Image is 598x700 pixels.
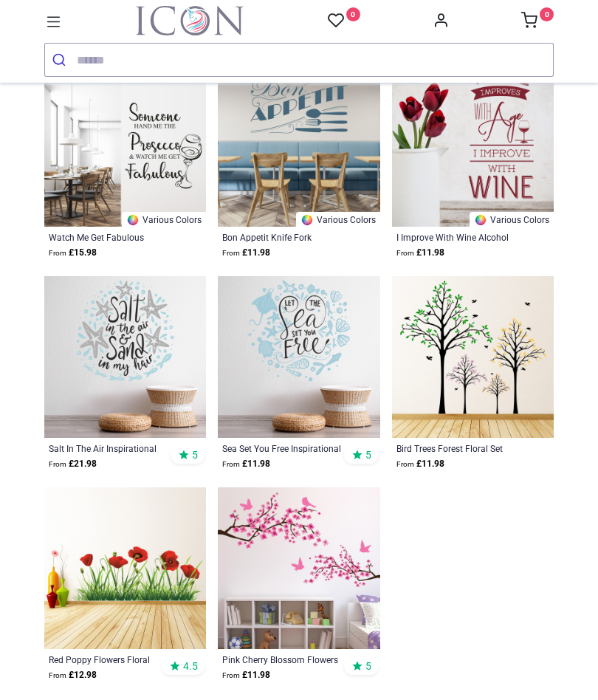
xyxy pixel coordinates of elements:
[183,659,198,673] span: 4.5
[365,448,371,461] span: 5
[396,442,519,454] a: Bird Trees Forest Floral Set
[49,231,171,243] a: Watch Me Get Fabulous Prosecco Quote
[222,668,270,682] strong: £ 11.98
[44,64,206,226] img: Watch Me Get Fabulous Prosecco Quote Wall Sticker
[365,659,371,673] span: 5
[474,213,487,227] img: Color Wheel
[49,671,66,679] span: From
[49,653,171,665] a: Red Poppy Flowers Floral
[433,16,449,28] a: Account Info
[222,457,270,471] strong: £ 11.98
[49,249,66,257] span: From
[44,276,206,438] img: Salt In The Air Inspirational Quote Wall Sticker
[122,212,206,227] a: Various Colors
[136,6,244,35] a: Logo of Icon Wall Stickers
[45,44,77,76] button: Submit
[222,653,345,665] a: Pink Cherry Blossom Flowers & Birds
[222,671,240,679] span: From
[218,487,379,649] img: Pink Cherry Blossom Flowers & Birds Wall Sticker
[222,460,240,468] span: From
[392,276,554,438] img: Bird Trees Forest Floral Wall Sticker Set
[346,7,360,21] sup: 0
[396,246,444,260] strong: £ 11.98
[136,6,244,35] img: Icon Wall Stickers
[300,213,314,227] img: Color Wheel
[521,16,554,28] a: 0
[218,276,379,438] img: Sea Set You Free Inspirational Quote Wall Sticker
[49,668,97,682] strong: £ 12.98
[396,249,414,257] span: From
[470,212,554,227] a: Various Colors
[222,231,345,243] a: Bon Appetit Knife Fork
[44,487,206,649] img: Red Poppy Flowers Floral Wall Sticker
[49,442,171,454] a: Salt In The Air Inspirational Quote
[222,442,345,454] a: Sea Set You Free Inspirational Quote
[218,64,379,226] img: Bon Appetit Knife Fork Wall Sticker
[540,7,554,21] sup: 0
[49,457,97,471] strong: £ 21.98
[396,457,444,471] strong: £ 11.98
[328,12,360,30] a: 0
[296,212,380,227] a: Various Colors
[126,213,140,227] img: Color Wheel
[392,64,554,226] img: I Improve With Wine Alcohol Quote Wall Sticker
[49,460,66,468] span: From
[222,246,270,260] strong: £ 11.98
[192,448,198,461] span: 5
[396,460,414,468] span: From
[222,249,240,257] span: From
[396,231,519,243] a: I Improve With Wine Alcohol Quote
[49,246,97,260] strong: £ 15.98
